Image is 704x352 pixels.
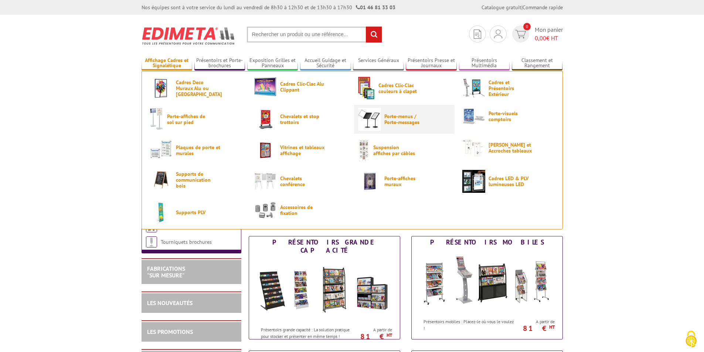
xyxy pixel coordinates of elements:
img: Cimaises et Accroches tableaux [462,139,485,157]
span: Vitrines et tableaux affichage [280,144,324,156]
span: Cadres Clic-Clac Alu Clippant [280,81,324,93]
span: Suspension affiches par câbles [373,144,418,156]
a: Porte-menus / Porte-messages [358,108,450,131]
input: rechercher [366,27,382,42]
a: Cadres Clic-Clac Alu Clippant [254,77,346,96]
img: Tourniquets brochures [146,236,157,247]
strong: 01 46 81 33 03 [356,4,395,11]
span: Plaques de porte et murales [176,144,220,156]
img: devis rapide [515,30,526,38]
a: Présentoirs Presse et Journaux [406,57,457,69]
sup: HT [387,332,392,338]
div: Présentoirs grande capacité [251,238,398,254]
a: Tourniquets brochures [161,239,212,245]
span: Cadres LED & PLV lumineuses LED [489,175,533,187]
img: Porte-affiches de sol sur pied [150,108,164,131]
a: Suspension affiches par câbles [358,139,450,162]
a: Affichage Cadres et Signalétique [142,57,193,69]
span: Porte-visuels comptoirs [489,110,533,122]
img: devis rapide [494,30,502,38]
img: Chevalets conférence [254,170,277,193]
img: Cadres et Présentoirs Extérieur [462,77,485,100]
a: Plaques de porte et murales [150,139,242,162]
span: A partir de [517,319,555,325]
a: Présentoirs mobiles Présentoirs mobiles Présentoirs mobiles : Placez-le où vous le voulez ! A par... [411,236,563,339]
a: Présentoirs et Porte-brochures [194,57,245,69]
a: Chevalets conférence [254,170,346,193]
input: Rechercher un produit ou une référence... [247,27,382,42]
span: [PERSON_NAME] et Accroches tableaux [489,142,533,154]
span: Cadres Clic-Clac couleurs à clapet [378,82,423,94]
span: Cadres Deco Muraux Alu ou [GEOGRAPHIC_DATA] [176,79,220,97]
a: FABRICATIONS"Sur Mesure" [147,265,185,279]
span: Chevalets et stop trottoirs [280,113,324,125]
img: Accessoires de fixation [254,201,277,219]
span: Supports de communication bois [176,171,220,189]
img: devis rapide [474,30,481,39]
img: Suspension affiches par câbles [358,139,370,162]
a: Cadres LED & PLV lumineuses LED [462,170,555,193]
img: Supports PLV [150,201,173,224]
a: Catalogue gratuit [482,4,521,11]
a: Supports PLV [150,201,242,224]
a: Porte-affiches muraux [358,170,450,193]
span: Supports PLV [176,209,220,215]
img: Plaques de porte et murales [150,139,173,162]
span: 0,00 [535,34,546,42]
span: A partir de [354,327,392,333]
p: 81 € [351,334,392,339]
a: [PERSON_NAME] et Accroches tableaux [462,139,555,157]
img: Cadres Clic-Clac couleurs à clapet [358,77,375,100]
a: Chevalets et stop trottoirs [254,108,346,131]
img: Porte-menus / Porte-messages [358,108,381,131]
p: Présentoirs grande capacité : La solution pratique pour stocker et présenter en même temps ! [261,327,353,339]
span: Cadres et Présentoirs Extérieur [489,79,533,97]
a: Accessoires de fixation [254,201,346,219]
a: Cadres Clic-Clac couleurs à clapet [358,77,450,100]
img: Présentoirs grande capacité [256,256,393,323]
span: Accessoires de fixation [280,204,324,216]
button: Cookies (fenêtre modale) [678,327,704,352]
img: Présentoirs mobiles [419,248,555,315]
a: Cadres Deco Muraux Alu ou [GEOGRAPHIC_DATA] [150,77,242,100]
span: 0 [523,23,531,30]
a: Présentoirs grande capacité Présentoirs grande capacité Présentoirs grande capacité : La solution... [249,236,400,339]
a: Vitrines et tableaux affichage [254,139,346,162]
a: LES NOUVEAUTÉS [147,299,193,307]
a: LES PROMOTIONS [147,328,193,335]
a: Services Généraux [353,57,404,69]
span: Porte-affiches de sol sur pied [167,113,211,125]
img: Edimeta [142,22,236,49]
img: Porte-visuels comptoirs [462,108,485,125]
a: Exposition Grilles et Panneaux [247,57,298,69]
div: Nos équipes sont à votre service du lundi au vendredi de 8h30 à 12h30 et de 13h30 à 17h30 [142,4,395,11]
span: € HT [535,34,563,42]
img: Supports de communication bois [150,170,173,189]
div: | [482,4,563,11]
a: Cadres et Présentoirs Extérieur [462,77,555,100]
img: Cadres Clic-Clac Alu Clippant [254,77,277,96]
a: Porte-visuels comptoirs [462,108,555,125]
span: Chevalets conférence [280,175,324,187]
p: Présentoirs mobiles : Placez-le où vous le voulez ! [424,318,515,331]
a: Présentoirs Multimédia [459,57,510,69]
span: Porte-menus / Porte-messages [384,113,429,125]
img: Chevalets et stop trottoirs [254,108,277,131]
span: Mon panier [535,25,563,42]
sup: HT [549,324,555,330]
a: devis rapide 0 Mon panier 0,00€ HT [510,25,563,42]
img: Porte-affiches muraux [358,170,381,193]
img: Vitrines et tableaux affichage [254,139,277,162]
div: Présentoirs mobiles [414,238,561,246]
a: Classement et Rangement [512,57,563,69]
a: Supports de communication bois [150,170,242,189]
img: Cookies (fenêtre modale) [682,330,700,348]
span: Porte-affiches muraux [384,175,429,187]
a: Accueil Guidage et Sécurité [300,57,351,69]
img: Cadres LED & PLV lumineuses LED [462,170,485,193]
a: Porte-affiches de sol sur pied [150,108,242,131]
a: Commande rapide [523,4,563,11]
img: Cadres Deco Muraux Alu ou Bois [150,77,173,100]
p: 81 € [513,326,555,331]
